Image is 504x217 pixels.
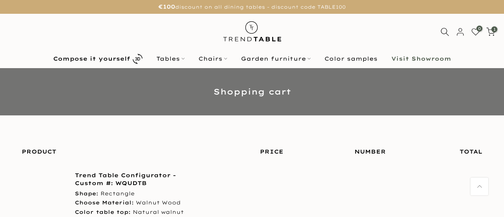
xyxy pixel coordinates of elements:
[486,28,495,36] a: 1
[175,4,346,10] font: discount on all dining tables - discount code TABLE100
[213,87,291,96] font: Shopping cart
[218,14,287,49] img: trend table
[53,55,130,62] font: Compose it yourself
[260,148,283,155] font: Price
[75,171,207,187] a: Trend Table Configurator - Custom #: WQUDTB
[471,28,480,36] a: 0
[317,54,384,63] a: Color samples
[354,148,386,155] font: Number
[324,55,378,62] font: Color samples
[46,52,149,66] a: Compose it yourself
[493,27,496,32] font: 1
[384,54,458,63] a: Visit Showroom
[75,190,98,197] font: Shape:
[471,178,488,195] a: Back to top
[149,54,191,63] a: Tables
[191,54,234,63] a: Chairs
[158,3,175,10] font: €100
[100,190,135,197] font: Rectangle
[234,54,317,63] a: Garden furniture
[75,209,131,215] font: Color table top:
[133,209,184,215] font: Natural walnut
[478,26,481,31] font: 0
[22,148,56,155] font: Product
[391,55,451,62] font: Visit Showroom
[460,148,482,155] font: Total
[136,199,181,206] font: Walnut Wood
[75,199,134,206] font: Choose Material:
[75,172,176,187] font: Trend Table Configurator - Custom #: WQUDTB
